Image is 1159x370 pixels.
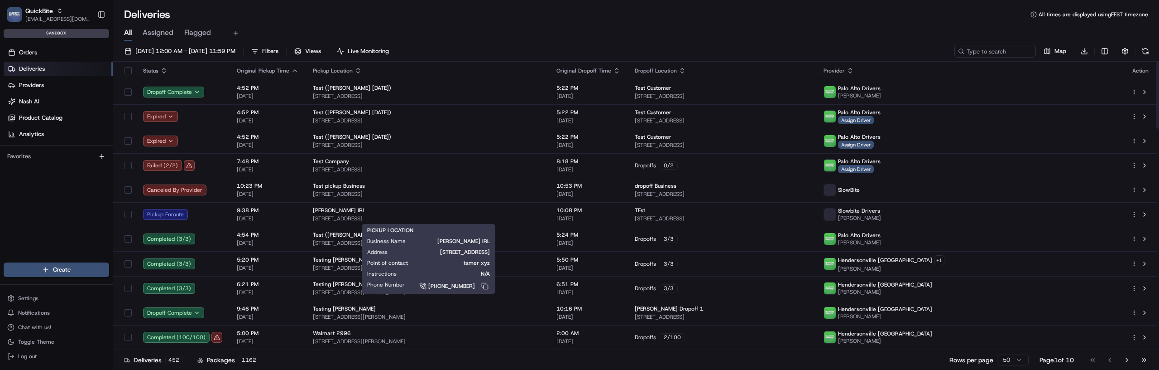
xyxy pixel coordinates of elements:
[237,182,298,190] span: 10:23 PM
[635,334,656,341] span: Dropoffs
[165,356,182,364] div: 452
[25,15,90,23] button: [EMAIL_ADDRESS][DOMAIN_NAME]
[838,186,860,194] span: SlowBite
[313,207,365,214] span: [PERSON_NAME] IRL
[313,305,376,312] span: Testing [PERSON_NAME]
[237,84,298,92] span: 4:52 PM
[313,264,542,272] span: [STREET_ADDRESS][PERSON_NAME]
[237,117,298,124] span: [DATE]
[556,117,620,124] span: [DATE]
[237,141,298,149] span: [DATE]
[4,292,109,305] button: Settings
[556,264,620,272] span: [DATE]
[313,338,542,345] span: [STREET_ADDRESS][PERSON_NAME]
[824,160,836,171] img: 6f7be752-d91c-4f0f-bd1a-6966931c71a3.jpg
[824,307,836,319] img: 6f7be752-d91c-4f0f-bd1a-6966931c71a3.jpg
[313,84,391,92] span: Test ([PERSON_NAME] [DATE])
[237,289,298,296] span: [DATE]
[124,7,170,22] h1: Deliveries
[954,45,1036,58] input: Type to search
[18,338,54,346] span: Toggle Theme
[237,239,298,247] span: [DATE]
[4,62,113,76] a: Deliveries
[556,256,620,263] span: 5:50 PM
[838,288,932,296] span: [PERSON_NAME]
[237,92,298,100] span: [DATE]
[824,282,836,294] img: 6f7be752-d91c-4f0f-bd1a-6966931c71a3.jpg
[313,182,365,190] span: Test pickup Business
[635,207,645,214] span: TEst
[143,136,178,146] button: Expired
[660,260,678,268] div: 3 / 3
[237,67,289,74] span: Original Pickup Time
[556,289,620,296] span: [DATE]
[1039,11,1148,18] span: All times are displayed using EEST timezone
[556,231,620,239] span: 5:24 PM
[313,239,542,247] span: [STREET_ADDRESS]
[1039,45,1070,58] button: Map
[1054,47,1066,55] span: Map
[824,331,836,343] img: 6f7be752-d91c-4f0f-bd1a-6966931c71a3.jpg
[556,207,620,214] span: 10:08 PM
[635,190,809,198] span: [STREET_ADDRESS]
[4,111,113,125] a: Product Catalog
[367,270,397,277] span: Instructions
[237,190,298,198] span: [DATE]
[556,330,620,337] span: 2:00 AM
[838,281,932,288] span: Hendersonville [GEOGRAPHIC_DATA]
[402,248,490,256] span: [STREET_ADDRESS]
[262,47,278,55] span: Filters
[556,84,620,92] span: 5:22 PM
[556,166,620,173] span: [DATE]
[838,85,881,92] span: Palo Alto Drivers
[556,109,620,116] span: 5:22 PM
[25,6,53,15] button: QuickBite
[237,330,298,337] span: 5:00 PM
[838,265,944,273] span: [PERSON_NAME]
[556,67,611,74] span: Original Dropoff Time
[838,337,932,345] span: [PERSON_NAME]
[19,49,37,57] span: Orders
[824,233,836,245] img: 6f7be752-d91c-4f0f-bd1a-6966931c71a3.jpg
[556,158,620,165] span: 8:18 PM
[313,281,376,288] span: Testing [PERSON_NAME]
[422,259,490,267] span: tamer xyz
[313,141,542,149] span: [STREET_ADDRESS]
[1039,355,1074,365] div: Page 1 of 10
[143,307,204,318] button: Dropoff Complete
[237,338,298,345] span: [DATE]
[4,321,109,334] button: Chat with us!
[635,67,677,74] span: Dropoff Location
[838,165,874,173] span: Assign Driver
[239,356,259,364] div: 1162
[313,256,376,263] span: Testing [PERSON_NAME]
[411,270,490,277] span: N/A
[184,27,211,38] span: Flagged
[556,338,620,345] span: [DATE]
[124,355,182,365] div: Deliveries
[313,109,391,116] span: Test ([PERSON_NAME] [DATE])
[838,330,932,337] span: Hendersonville [GEOGRAPHIC_DATA]
[4,307,109,319] button: Notifications
[635,133,671,141] span: Test Customer
[367,227,413,234] span: PICKUP LOCATION
[19,81,44,89] span: Providers
[313,67,353,74] span: Pickup Location
[635,313,809,321] span: [STREET_ADDRESS]
[313,330,351,337] span: Walmart 2996
[143,27,173,38] span: Assigned
[824,67,845,74] span: Provider
[635,109,671,116] span: Test Customer
[367,238,406,245] span: Business Name
[135,47,235,55] span: [DATE] 12:00 AM - [DATE] 11:59 PM
[313,313,542,321] span: [STREET_ADDRESS][PERSON_NAME]
[19,114,62,122] span: Product Catalog
[237,133,298,141] span: 4:52 PM
[838,141,874,149] span: Assign Driver
[4,336,109,348] button: Toggle Theme
[313,133,391,141] span: Test ([PERSON_NAME] [DATE])
[18,324,51,331] span: Chat with us!
[19,97,39,106] span: Nash AI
